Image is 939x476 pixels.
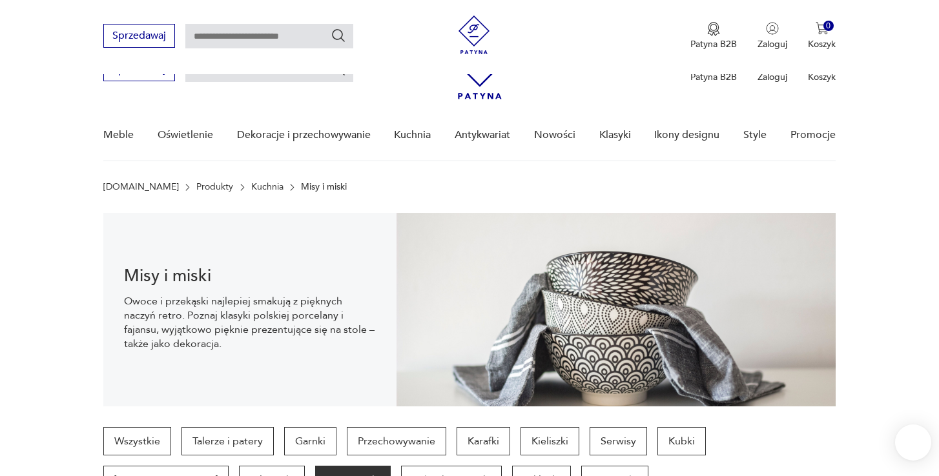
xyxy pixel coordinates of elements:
a: Kieliszki [521,427,579,455]
img: bcde6d94821a7946bdd56ed555a4f21f.jpg [397,213,836,406]
button: Zaloguj [758,22,787,50]
p: Misy i miski [301,182,347,192]
a: Style [743,110,767,160]
a: Ikony designu [654,110,719,160]
p: Koszyk [808,38,836,50]
a: Karafki [457,427,510,455]
button: Patyna B2B [690,22,737,50]
button: 0Koszyk [808,22,836,50]
div: 0 [823,21,834,32]
a: Sprzedawaj [103,66,175,75]
img: Ikona koszyka [816,22,829,35]
p: Patyna B2B [690,71,737,83]
a: Meble [103,110,134,160]
a: Przechowywanie [347,427,446,455]
img: Patyna - sklep z meblami i dekoracjami vintage [455,15,493,54]
a: Sprzedawaj [103,32,175,41]
button: Sprzedawaj [103,24,175,48]
p: Zaloguj [758,38,787,50]
h1: Misy i miski [124,268,376,284]
a: Garnki [284,427,336,455]
a: Antykwariat [455,110,510,160]
iframe: Smartsupp widget button [895,424,931,461]
p: Koszyk [808,71,836,83]
p: Owoce i przekąski najlepiej smakują z pięknych naczyń retro. Poznaj klasyki polskiej porcelany i ... [124,294,376,351]
a: Produkty [196,182,233,192]
a: [DOMAIN_NAME] [103,182,179,192]
img: Ikonka użytkownika [766,22,779,35]
a: Kuchnia [251,182,284,192]
a: Ikona medaluPatyna B2B [690,22,737,50]
img: Ikona medalu [707,22,720,36]
a: Kuchnia [394,110,431,160]
a: Dekoracje i przechowywanie [237,110,371,160]
a: Promocje [790,110,836,160]
a: Wszystkie [103,427,171,455]
button: Szukaj [331,28,346,43]
p: Patyna B2B [690,38,737,50]
a: Nowości [534,110,575,160]
a: Kubki [657,427,706,455]
p: Zaloguj [758,71,787,83]
a: Klasyki [599,110,631,160]
a: Serwisy [590,427,647,455]
a: Oświetlenie [158,110,213,160]
a: Talerze i patery [181,427,274,455]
